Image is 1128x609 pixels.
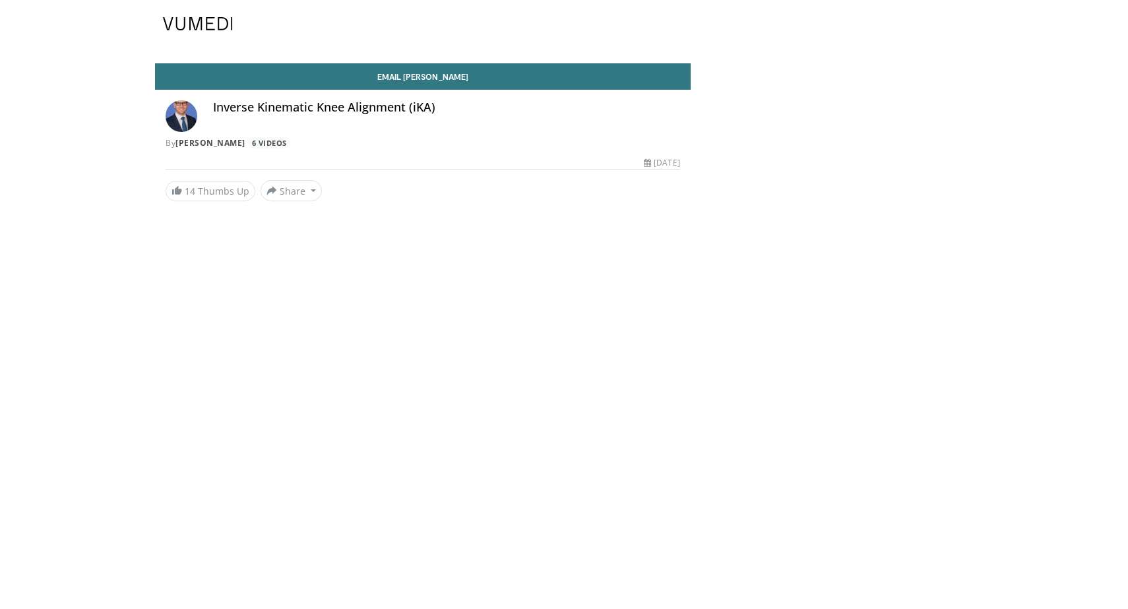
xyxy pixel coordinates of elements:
button: Share [261,180,322,201]
a: Email [PERSON_NAME] [155,63,691,90]
span: 14 [185,185,195,197]
a: 14 Thumbs Up [166,181,255,201]
div: By [166,137,680,149]
a: 6 Videos [247,137,291,148]
h4: Inverse Kinematic Knee Alignment (iKA) [213,100,680,115]
img: Avatar [166,100,197,132]
div: [DATE] [644,157,679,169]
img: VuMedi Logo [163,17,233,30]
a: [PERSON_NAME] [175,137,245,148]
